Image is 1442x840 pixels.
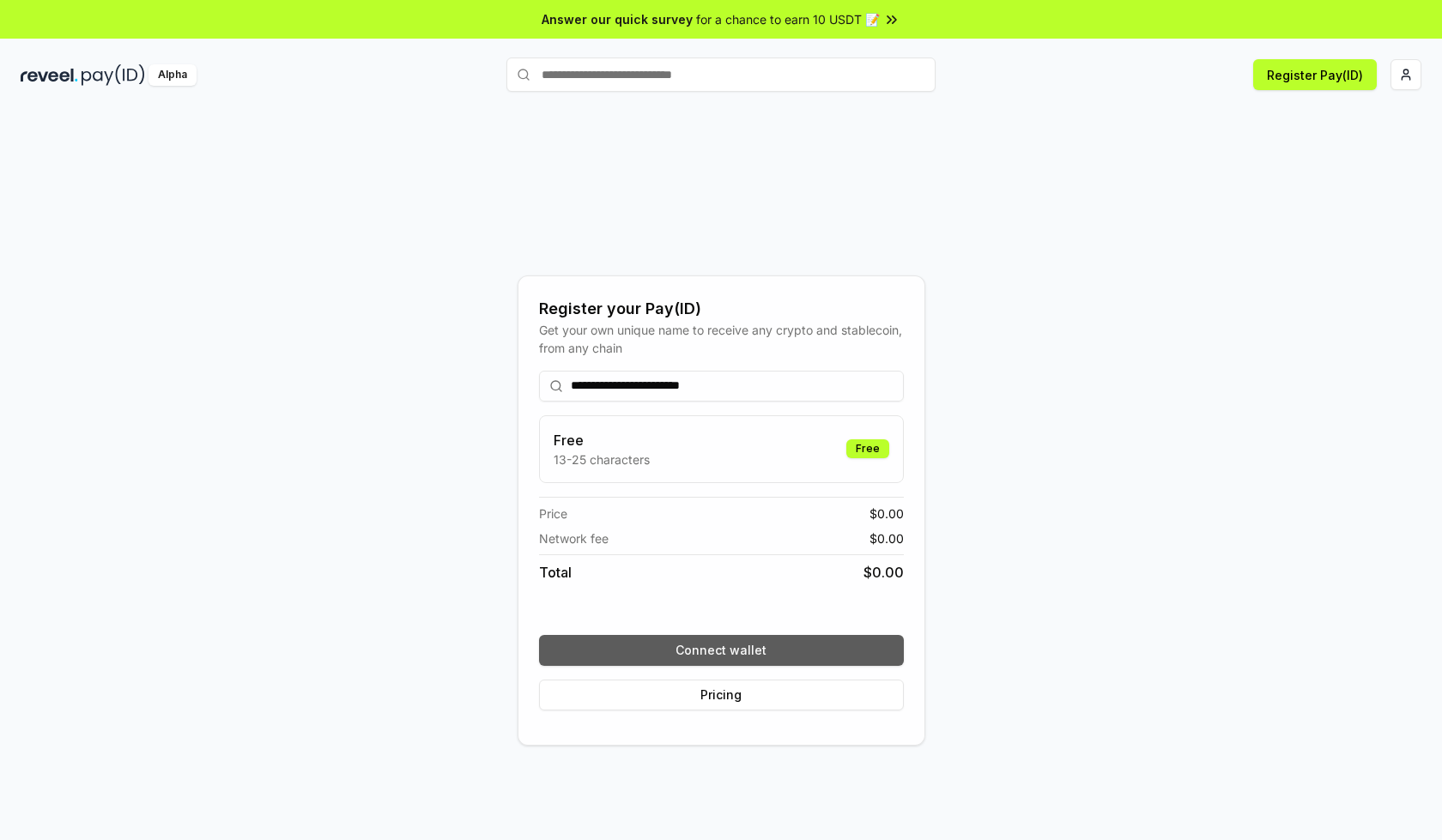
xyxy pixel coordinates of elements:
div: Get your own unique name to receive any crypto and stablecoin, from any chain [539,321,904,357]
button: Pricing [539,680,904,710]
div: Alpha [148,64,197,86]
span: $ 0.00 [869,529,904,547]
h3: Free [554,430,650,450]
button: Connect wallet [539,635,904,666]
img: reveel_dark [21,64,78,86]
span: Answer our quick survey [542,10,693,28]
span: Network fee [539,529,609,547]
div: Register your Pay(ID) [539,297,904,321]
img: pay_id [82,64,145,86]
span: Price [539,505,567,523]
span: $ 0.00 [869,505,904,523]
span: for a chance to earn 10 USDT 📝 [696,10,880,28]
button: Register Pay(ID) [1253,59,1377,90]
span: $ 0.00 [863,562,904,583]
span: Total [539,562,572,583]
p: 13-25 characters [554,450,650,468]
div: Free [846,439,889,458]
